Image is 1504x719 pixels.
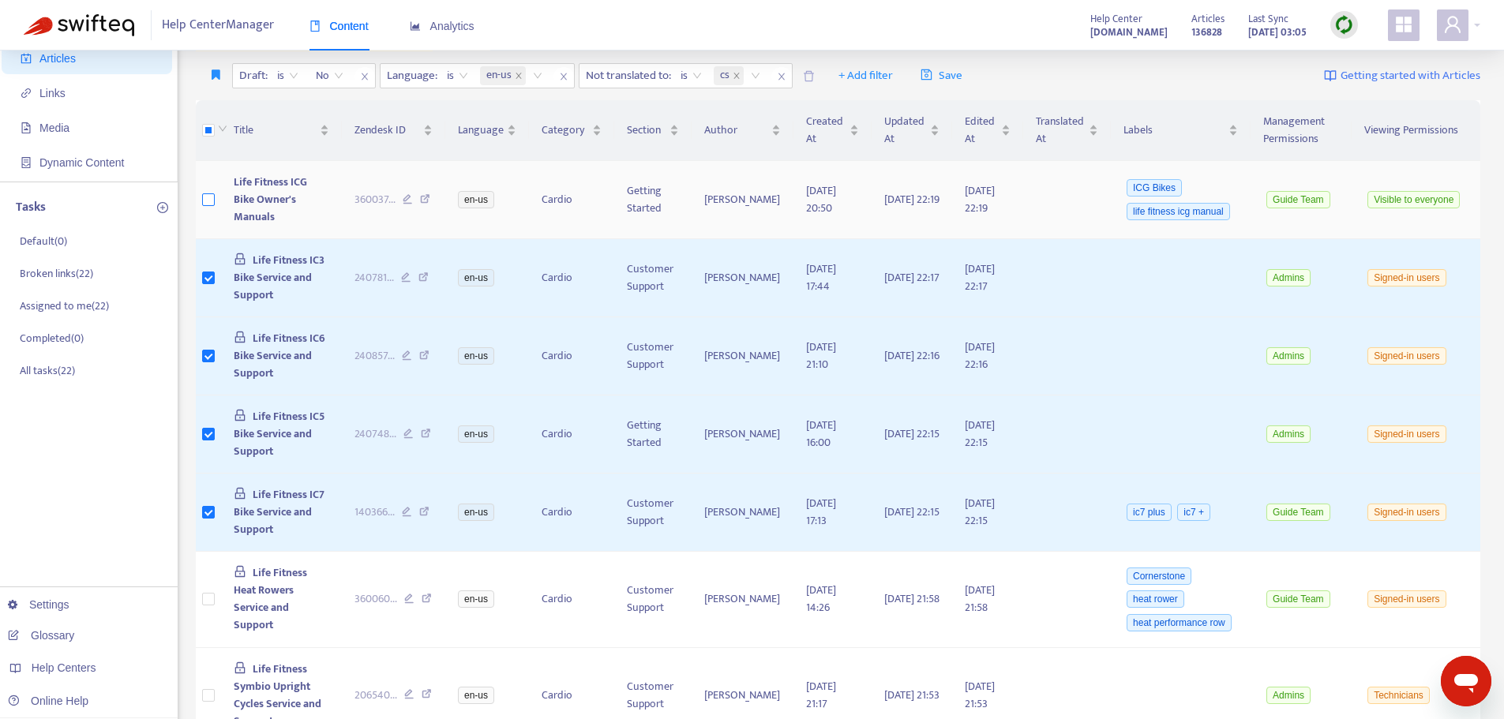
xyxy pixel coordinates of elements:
span: Title [234,122,317,139]
span: [DATE] 21:17 [806,677,836,713]
span: life fitness icg manual [1127,203,1230,220]
span: file-image [21,122,32,133]
span: 206540 ... [354,687,397,704]
span: Articles [1191,10,1225,28]
span: [DATE] 22:15 [884,503,940,521]
span: Language : [381,64,440,88]
span: Translated At [1036,113,1086,148]
span: [DATE] 22:15 [965,416,995,451]
span: close [515,72,523,80]
span: Help Center Manager [162,10,274,40]
span: lock [234,487,246,500]
span: en-us [458,504,494,521]
span: [DATE] 22:15 [965,494,995,530]
td: [PERSON_NAME] [692,317,793,395]
span: Edited At [965,113,998,148]
td: Cardio [529,317,614,395]
span: ic7 plus [1127,504,1172,521]
span: Signed-in users [1367,425,1446,443]
button: + Add filter [827,63,905,88]
span: Admins [1266,687,1311,704]
span: en-us [458,191,494,208]
span: close [553,67,574,86]
span: Signed-in users [1367,590,1446,608]
th: Section [614,100,692,161]
span: 140366 ... [354,504,395,521]
iframe: Button to launch messaging window [1441,656,1491,706]
span: Articles [39,52,76,65]
strong: 136828 [1191,24,1222,41]
span: Technicians [1367,687,1430,704]
td: Customer Support [614,317,692,395]
span: en-us [480,66,526,85]
span: cs [714,66,744,85]
span: ic7 + [1177,504,1210,521]
span: Help Center [1090,10,1142,28]
span: [DATE] 21:58 [884,590,940,608]
span: [DATE] 21:53 [965,677,995,713]
span: 240781 ... [354,269,394,286]
span: plus-circle [157,202,168,213]
span: Cornerstone [1127,567,1191,585]
p: Default ( 0 ) [20,233,67,249]
span: Guide Team [1266,590,1330,608]
span: Life Fitness IC7 Bike Service and Support [234,485,324,538]
span: close [354,67,375,86]
span: [DATE] 22:16 [965,338,995,373]
span: 4 articles selected [196,32,298,51]
p: Tasks [16,198,46,217]
th: Title [221,100,342,161]
span: en-us [458,347,494,365]
th: Created At [793,100,871,161]
td: [PERSON_NAME] [692,395,793,474]
span: account-book [21,53,32,64]
strong: [DOMAIN_NAME] [1090,24,1168,41]
span: [DATE] 22:16 [884,346,940,365]
span: Admins [1266,269,1311,286]
span: ICG Bikes [1127,179,1182,197]
span: + Add filter [838,66,893,85]
span: en-us [458,269,494,286]
p: Completed ( 0 ) [20,330,84,346]
span: 360060 ... [354,590,397,608]
span: Zendesk ID [354,122,420,139]
span: Analytics [410,20,474,32]
span: 360037 ... [354,191,396,208]
span: Media [39,122,69,134]
th: Updated At [872,100,952,161]
td: Customer Support [614,239,692,317]
span: is [681,64,702,88]
img: image-link [1324,69,1337,82]
td: Cardio [529,395,614,474]
span: Labels [1123,122,1225,139]
span: Getting started with Articles [1341,67,1480,85]
span: Created At [806,113,846,148]
span: [DATE] 16:00 [806,416,836,451]
td: Getting Started [614,161,692,239]
span: Last Sync [1248,10,1288,28]
span: [DATE] 22:19 [884,190,940,208]
td: Cardio [529,161,614,239]
span: Signed-in users [1367,269,1446,286]
span: 240748 ... [354,425,396,443]
span: en-us [458,425,494,443]
span: [DATE] 17:13 [806,494,836,530]
span: Category [542,122,589,139]
th: Author [692,100,793,161]
span: Admins [1266,425,1311,443]
th: Management Permissions [1251,100,1352,161]
span: [DATE] 20:50 [806,182,836,217]
span: lock [234,331,246,343]
td: Cardio [529,552,614,648]
a: Settings [8,598,69,611]
span: Life Fitness Heat Rowers Service and Support [234,564,307,634]
span: Section [627,122,666,139]
span: 240857 ... [354,347,395,365]
span: down [218,124,227,133]
span: Signed-in users [1367,347,1446,365]
span: link [21,88,32,99]
a: Getting started with Articles [1324,63,1480,88]
span: Dynamic Content [39,156,124,169]
span: close [771,67,792,86]
td: [PERSON_NAME] [692,161,793,239]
